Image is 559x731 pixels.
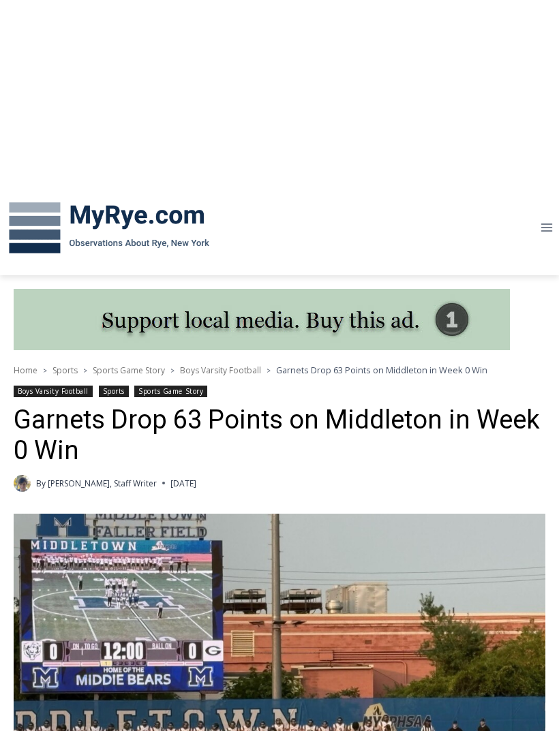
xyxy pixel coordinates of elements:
a: Sports [52,364,78,376]
span: Garnets Drop 63 Points on Middleton in Week 0 Win [276,364,487,376]
span: > [83,366,87,375]
a: Home [14,364,37,376]
img: (PHOTO: MyRye.com 2024 Head Intern, Editor and now Staff Writer Charlie Morris. Contributed.)Char... [14,475,31,492]
span: > [170,366,175,375]
span: By [36,477,46,490]
a: Boys Varsity Football [180,364,261,376]
a: Boys Varsity Football [14,386,93,397]
a: [PERSON_NAME], Staff Writer [48,478,157,489]
time: [DATE] [170,477,196,490]
a: Sports Game Story [93,364,165,376]
h1: Garnets Drop 63 Points on Middleton in Week 0 Win [14,405,545,467]
a: Sports [99,386,129,397]
nav: Breadcrumbs [14,363,545,377]
img: support local media, buy this ad [14,289,510,350]
span: > [267,366,271,375]
span: > [43,366,47,375]
button: Open menu [534,217,559,238]
a: Author image [14,475,31,492]
a: Sports Game Story [134,386,207,397]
